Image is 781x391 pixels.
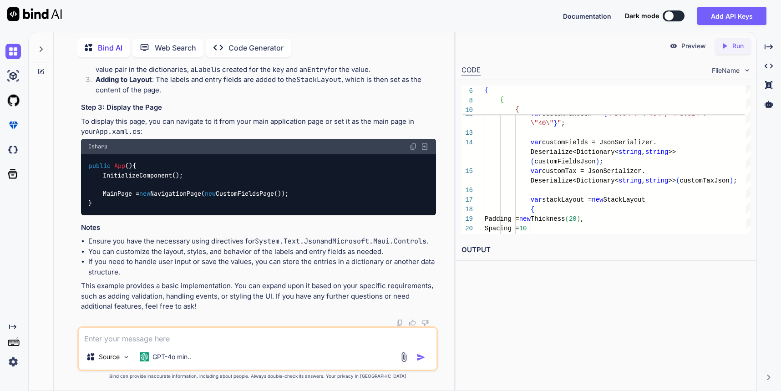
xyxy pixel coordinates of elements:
span: >> [668,177,676,184]
img: settings [5,354,21,370]
span: " [558,120,561,127]
div: CODE [461,65,481,76]
span: App [114,162,125,170]
p: : A is used to arrange the labels and entry fields vertically. For each key-value pair in the dic... [96,54,436,75]
span: ; [561,120,565,127]
img: attachment [399,352,409,362]
img: copy [410,143,417,150]
code: App.xaml.cs [96,127,141,136]
span: customTaxJson = [542,110,599,117]
div: 21 [461,234,473,243]
span: { [603,110,607,117]
span: { [515,106,519,113]
span: 10 [461,106,473,115]
span: { [531,206,534,213]
span: customFields = JsonSerializer. [542,139,657,146]
span: ( [676,177,680,184]
span: ) [596,158,599,165]
p: Web Search [155,42,196,53]
span: 6 [461,86,473,96]
span: stackLayout = [542,196,592,203]
img: icon [416,353,426,362]
span: } [553,120,557,127]
h2: OUTPUT [456,239,756,261]
div: 15 [461,167,473,176]
p: Preview [681,41,706,51]
span: string [645,148,668,156]
img: chat [5,44,21,59]
img: copy [396,319,403,326]
span: , [641,177,645,184]
div: 14 [461,138,473,147]
span: \"DVC\": \"45\", \"SVC1\": [607,110,706,117]
code: { InitializeComponent(); MainPage = NavigationPage( CustomFieldsPage()); } [88,161,289,208]
span: Deserialize<Dictionary< [531,148,619,156]
span: 10 [519,225,527,232]
span: \"40\" [531,120,553,127]
span: Dark mode [625,11,659,20]
img: Pick Models [122,353,130,361]
span: var [531,139,542,146]
code: Label [194,65,215,74]
p: GPT-4o min.. [152,352,191,361]
span: 20 [569,215,577,223]
p: To display this page, you can navigate to it from your main application page or set it as the mai... [81,117,436,137]
span: public [89,162,111,170]
span: " [599,110,603,117]
span: var [531,110,542,117]
img: Bind AI [7,7,62,21]
span: Spacing = [485,225,519,232]
h3: Step 3: Display the Page [81,102,436,113]
img: githubLight [5,93,21,108]
span: string [619,148,641,156]
code: Entry [307,65,328,74]
span: new [592,196,603,203]
span: () [89,162,132,170]
span: Padding = [485,215,519,223]
span: { [485,86,488,94]
span: ) [577,215,580,223]
img: GPT-4o mini [140,352,149,361]
img: darkCloudIdeIcon [5,142,21,157]
span: string [619,177,641,184]
img: like [409,319,416,326]
span: customTax = JsonSerializer. [542,168,645,175]
span: ; [733,177,737,184]
li: You can customize the layout, styles, and behavior of the labels and entry fields as needed. [88,247,436,257]
button: Documentation [563,11,611,21]
div: 19 [461,214,473,224]
span: , [641,148,645,156]
li: Ensure you have the necessary using directives for and . [88,236,436,247]
span: new [205,190,216,198]
button: Add API Keys [697,7,766,25]
p: Source [99,352,120,361]
p: Bind AI [98,42,122,53]
span: customFieldsJson [534,158,595,165]
p: Bind can provide inaccurate information, including about people. Always double-check its answers.... [77,373,438,380]
span: , [580,215,584,223]
div: 13 [461,128,473,138]
img: preview [669,42,678,50]
span: Deserialize<Dictionary< [531,177,619,184]
span: new [139,190,150,198]
strong: Adding to Layout [96,75,152,84]
span: ) [730,177,733,184]
span: Documentation [563,12,611,20]
img: dislike [421,319,429,326]
span: FileName [712,66,740,75]
div: 16 [461,186,473,195]
h3: Notes [81,223,436,233]
div: 17 [461,195,473,205]
p: Code Generator [228,42,284,53]
span: new [519,215,531,223]
p: This example provides a basic implementation. You can expand upon it based on your specific requi... [81,281,436,312]
span: string [645,177,668,184]
img: premium [5,117,21,133]
li: If you need to handle user input or save the values, you can store the entries in a dictionary or... [88,257,436,277]
p: : The labels and entry fields are added to the , which is then set as the content of the page. [96,75,436,95]
span: customTaxJson [680,177,729,184]
span: Csharp [88,143,107,150]
span: 8 [461,96,473,106]
img: Open in Browser [421,142,429,151]
span: >> [668,148,676,156]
